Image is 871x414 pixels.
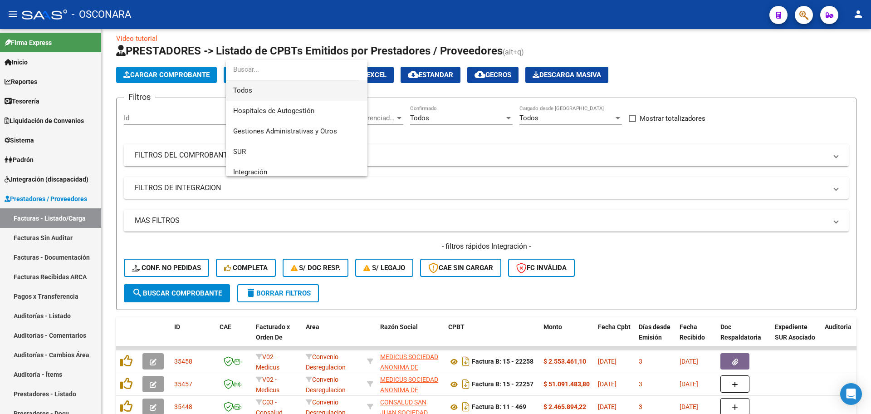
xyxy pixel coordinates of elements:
span: Hospitales de Autogestión [233,107,314,115]
div: Open Intercom Messenger [840,383,862,405]
span: Gestiones Administrativas y Otros [233,127,337,135]
span: Todos [233,80,360,101]
span: Integración [233,168,267,176]
span: SUR [233,148,246,156]
input: dropdown search [226,59,359,80]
